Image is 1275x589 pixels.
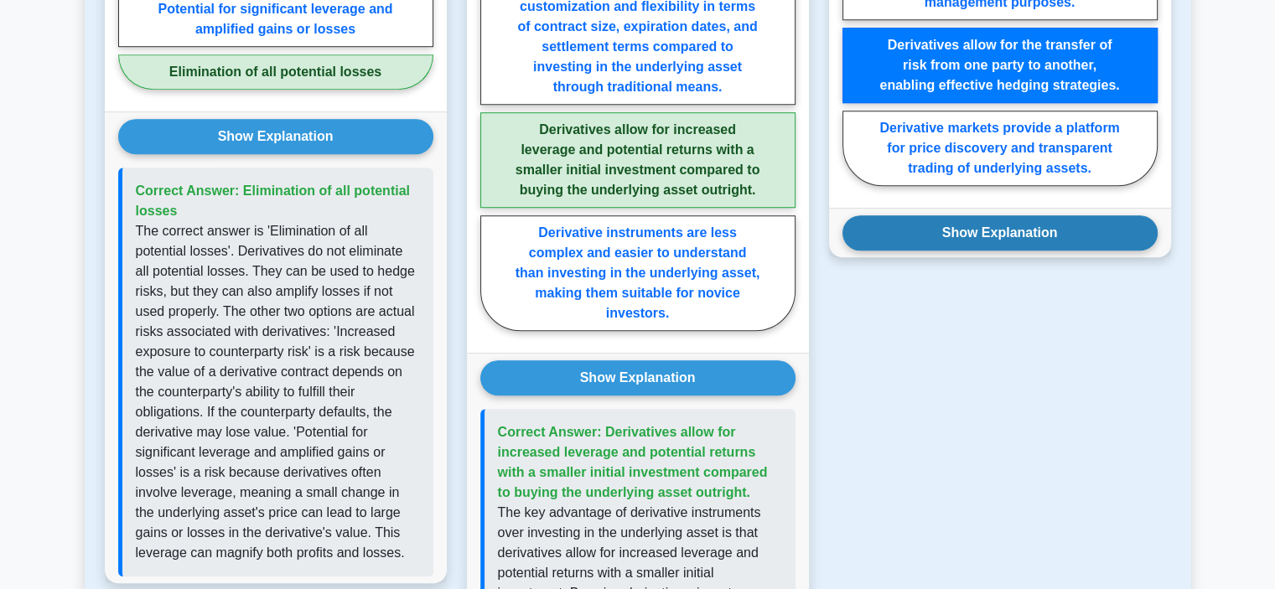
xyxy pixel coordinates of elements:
button: Show Explanation [480,360,796,395]
label: Elimination of all potential losses [118,54,433,90]
span: Correct Answer: Derivatives allow for increased leverage and potential returns with a smaller ini... [498,425,768,499]
button: Show Explanation [118,119,433,154]
label: Derivatives allow for the transfer of risk from one party to another, enabling effective hedging ... [842,28,1158,103]
label: Derivatives allow for increased leverage and potential returns with a smaller initial investment ... [480,112,796,208]
span: Correct Answer: Elimination of all potential losses [136,183,410,218]
label: Derivative instruments are less complex and easier to understand than investing in the underlying... [480,215,796,331]
label: Derivative markets provide a platform for price discovery and transparent trading of underlying a... [842,111,1158,186]
button: Show Explanation [842,215,1158,251]
p: The correct answer is 'Elimination of all potential losses'. Derivatives do not eliminate all pot... [136,221,420,563]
